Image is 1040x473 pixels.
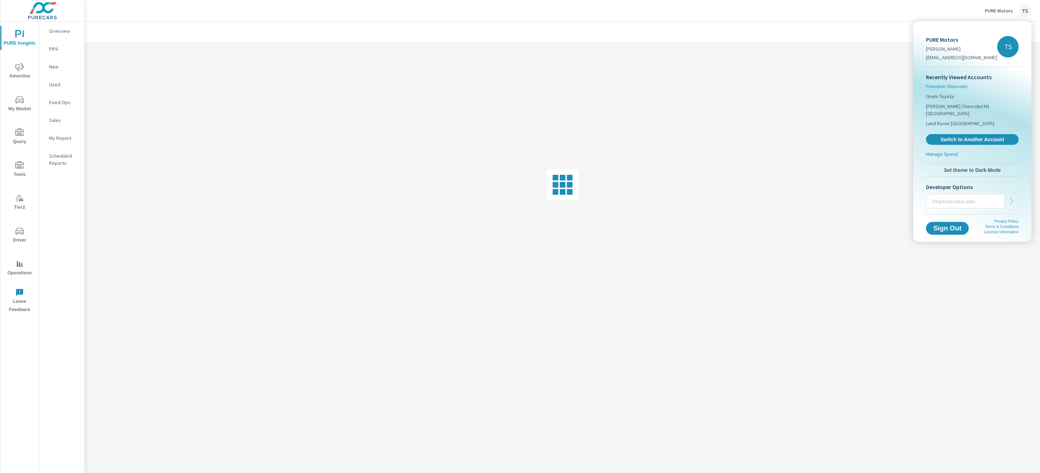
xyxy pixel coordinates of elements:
[932,225,963,232] span: Sign Out
[997,36,1019,57] div: TS
[984,230,1019,234] a: License Information
[923,151,1021,161] a: Manage Spend
[926,183,1019,191] p: Developer Options
[926,54,997,61] p: [EMAIL_ADDRESS][DOMAIN_NAME]
[926,45,997,52] p: [PERSON_NAME]
[926,134,1019,145] a: Switch to Another Account
[994,219,1019,223] a: Privacy Policy
[985,224,1019,229] a: Terms & Conditions
[926,167,1019,173] span: Set theme to Dark Mode
[926,73,1019,81] p: Recently Viewed Accounts
[926,120,994,127] span: Land Rover [GEOGRAPHIC_DATA]
[926,35,997,44] p: PURE Motors
[926,192,1004,210] input: Impersonate user
[926,83,968,90] span: Freedom Chevrolet
[926,103,1019,117] span: [PERSON_NAME] Chevrolet Mt. [GEOGRAPHIC_DATA]
[926,93,954,100] span: Orem Toyota
[926,151,958,158] p: Manage Spend
[923,164,1021,177] button: Set theme to Dark Mode
[930,136,1015,143] span: Switch to Another Account
[926,222,969,235] button: Sign Out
